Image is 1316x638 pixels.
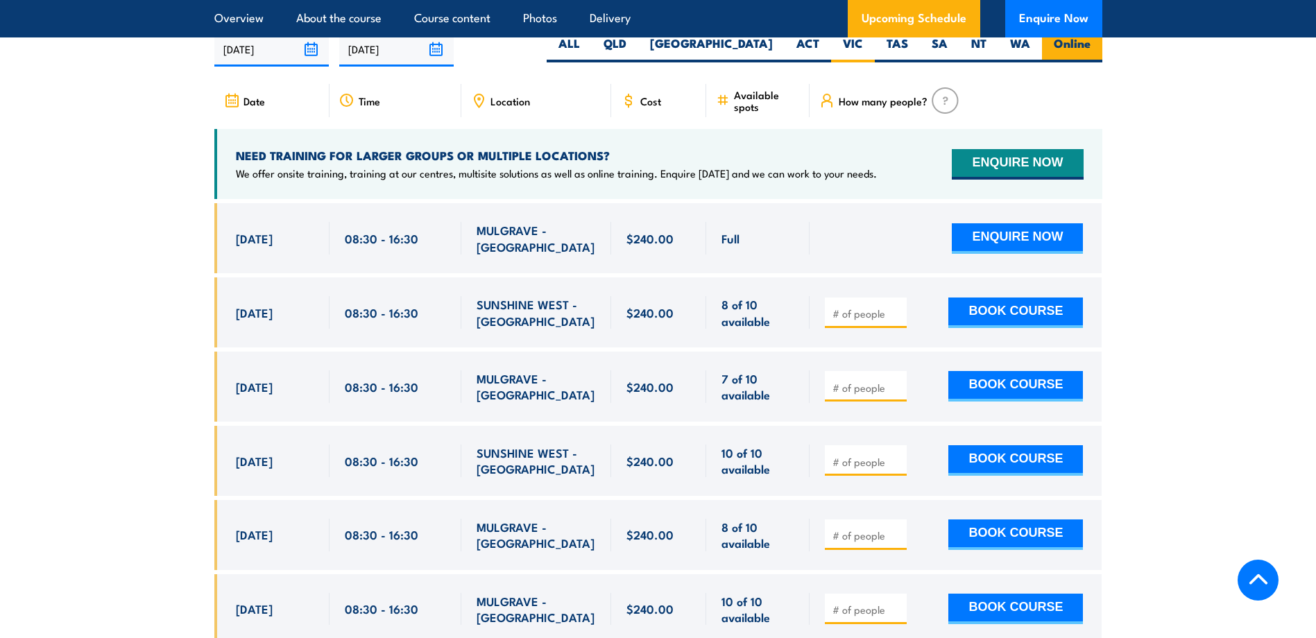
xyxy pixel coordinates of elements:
[477,222,596,255] span: MULGRAVE - [GEOGRAPHIC_DATA]
[345,453,418,469] span: 08:30 - 16:30
[626,453,674,469] span: $240.00
[236,379,273,395] span: [DATE]
[832,528,902,542] input: # of people
[952,223,1083,254] button: ENQUIRE NOW
[359,95,380,107] span: Time
[626,526,674,542] span: $240.00
[721,370,794,403] span: 7 of 10 available
[721,593,794,626] span: 10 of 10 available
[626,304,674,320] span: $240.00
[345,304,418,320] span: 08:30 - 16:30
[948,298,1083,328] button: BOOK COURSE
[721,445,794,477] span: 10 of 10 available
[345,379,418,395] span: 08:30 - 16:30
[948,519,1083,550] button: BOOK COURSE
[345,526,418,542] span: 08:30 - 16:30
[832,603,902,617] input: # of people
[214,31,329,67] input: From date
[832,455,902,469] input: # of people
[959,35,998,62] label: NT
[785,35,831,62] label: ACT
[839,95,928,107] span: How many people?
[236,601,273,617] span: [DATE]
[832,381,902,395] input: # of people
[547,35,592,62] label: ALL
[345,601,418,617] span: 08:30 - 16:30
[236,230,273,246] span: [DATE]
[490,95,530,107] span: Location
[477,445,596,477] span: SUNSHINE WEST - [GEOGRAPHIC_DATA]
[626,230,674,246] span: $240.00
[734,89,800,112] span: Available spots
[236,453,273,469] span: [DATE]
[875,35,920,62] label: TAS
[1042,35,1102,62] label: Online
[640,95,661,107] span: Cost
[477,519,596,551] span: MULGRAVE - [GEOGRAPHIC_DATA]
[236,166,877,180] p: We offer onsite training, training at our centres, multisite solutions as well as online training...
[477,370,596,403] span: MULGRAVE - [GEOGRAPHIC_DATA]
[339,31,454,67] input: To date
[721,296,794,329] span: 8 of 10 available
[626,379,674,395] span: $240.00
[948,445,1083,476] button: BOOK COURSE
[721,519,794,551] span: 8 of 10 available
[948,371,1083,402] button: BOOK COURSE
[626,601,674,617] span: $240.00
[236,526,273,542] span: [DATE]
[477,593,596,626] span: MULGRAVE - [GEOGRAPHIC_DATA]
[920,35,959,62] label: SA
[638,35,785,62] label: [GEOGRAPHIC_DATA]
[832,307,902,320] input: # of people
[998,35,1042,62] label: WA
[831,35,875,62] label: VIC
[345,230,418,246] span: 08:30 - 16:30
[721,230,740,246] span: Full
[948,594,1083,624] button: BOOK COURSE
[952,149,1083,180] button: ENQUIRE NOW
[477,296,596,329] span: SUNSHINE WEST - [GEOGRAPHIC_DATA]
[243,95,265,107] span: Date
[236,148,877,163] h4: NEED TRAINING FOR LARGER GROUPS OR MULTIPLE LOCATIONS?
[592,35,638,62] label: QLD
[236,304,273,320] span: [DATE]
